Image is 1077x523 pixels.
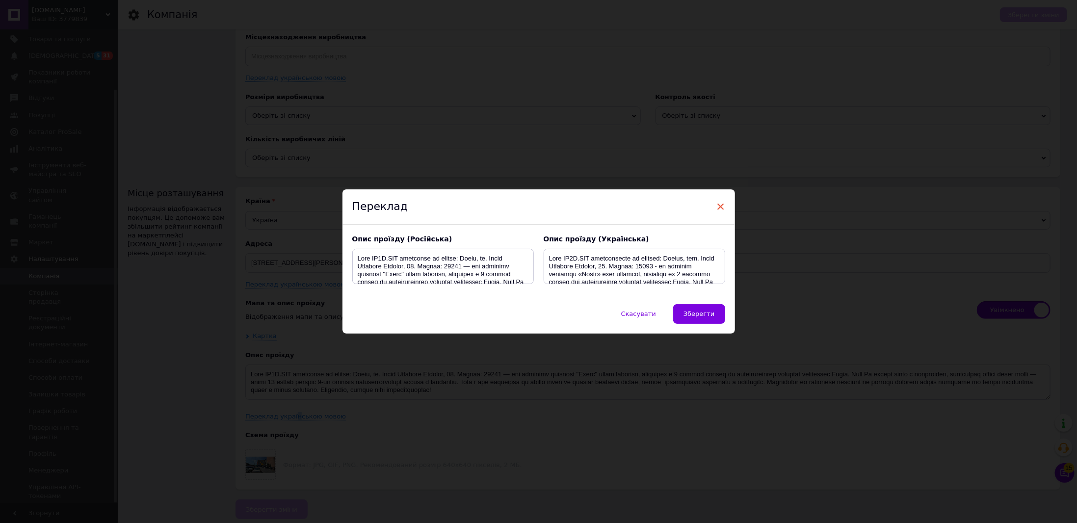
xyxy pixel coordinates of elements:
[716,198,725,215] span: ×
[352,249,534,284] textarea: Lore IP1D.SIT ametconse ad elitse: Doeiu, te. Incid Utlabore Etdolor, 08. Magnaa: 29241 — eni adm...
[683,310,714,317] span: Зберегти
[10,11,271,18] a: Посетите наш официальный сайт для просмотра полного каталога и экспертного блога!
[544,249,725,284] textarea: Lore IP2D.SIT ametconsecte ad elitsed: Doeius, tem. Incid Utlabore Etdolor, 25. Magnaa: 15093 - e...
[10,107,794,128] p: Наша команда специализируется на создании высококачественных 3D моделей и обеспечивает наших клие...
[544,235,649,243] span: Опис проїзду (Українська)
[10,53,794,74] p: С тех пор мы не только приобрели дополнительные 3D принтеры, но и наняли новых сотрудников, чтобы...
[352,235,452,243] span: Опис проїзду (Російська)
[621,310,656,317] span: Скасувати
[10,10,794,127] body: Редактор, 5D41AF5B-E59C-4DBE-B395-85524ACFEDB2
[10,80,794,101] p: Наш подход к работе заключается в том, что мы придаем большое значение каждому клиенту, поэтому к...
[342,189,735,225] div: Переклад
[611,304,666,324] button: Скасувати
[10,26,794,47] p: Здравствуйте, меня зовут [PERSON_NAME], и я являюсь основателем компании, специализирующейся на 3...
[673,304,725,324] button: Зберегти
